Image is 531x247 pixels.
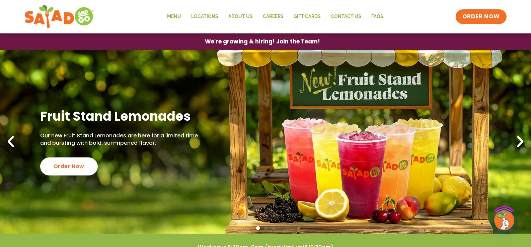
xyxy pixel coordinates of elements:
[456,9,507,24] a: ORDER NOW
[24,3,95,30] img: new-SAG-logo-768×292
[264,226,268,230] span: Go to slide 2
[3,134,18,149] div: Previous slide
[326,9,366,24] a: Contact Us
[40,108,202,124] h2: Fruit Stand Lemonades
[256,226,260,230] span: Go to slide 1
[162,9,186,24] a: Menu
[195,34,330,49] a: We're growing & hiring! Join the Team!
[40,132,202,147] p: Our new Fruit Stand Lemonades are here for a limited time and bursting with bold, sun-ripened fla...
[205,39,320,44] span: We're growing & hiring! Join the Team!
[40,157,98,175] div: Order Now
[513,134,528,149] div: Next slide
[223,9,258,24] a: About Us
[186,9,223,24] a: Locations
[258,9,289,24] a: Careers
[272,226,275,230] span: Go to slide 3
[289,9,326,24] a: GIFT CARDS
[366,9,388,24] a: FAQs
[462,13,500,21] span: ORDER NOW
[162,9,388,24] nav: Menu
